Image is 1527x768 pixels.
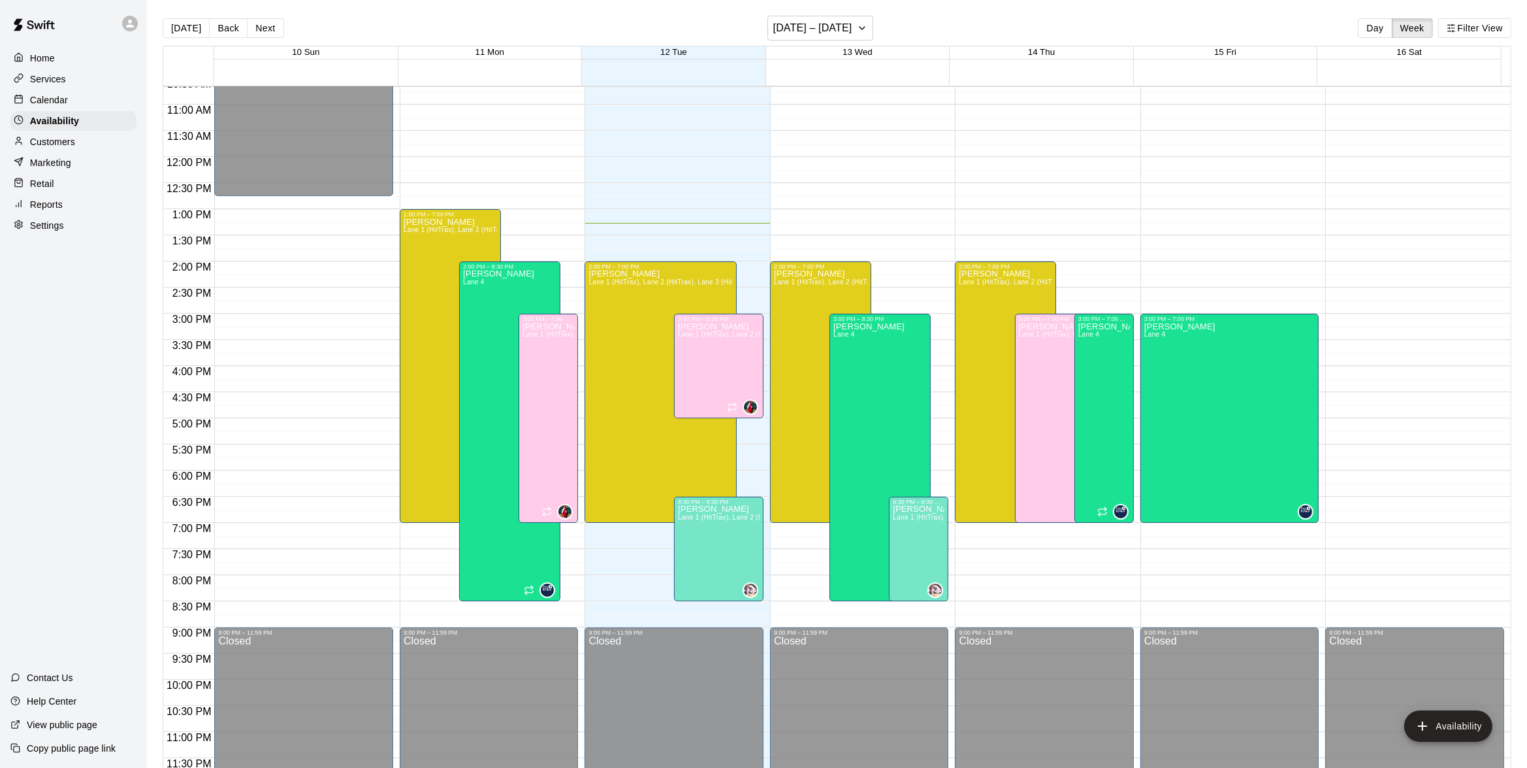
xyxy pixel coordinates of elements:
[30,219,64,232] p: Settings
[169,575,215,586] span: 8:00 PM
[522,316,574,322] div: 3:00 PM – 7:00 PM
[169,601,215,612] span: 8:30 PM
[10,69,137,89] a: Services
[163,18,210,38] button: [DATE]
[522,331,864,338] span: Lane 1 (HitTrax), Lane 2 (HitTrax), Lane 3 (HitTrax), [GEOGRAPHIC_DATA] ([GEOGRAPHIC_DATA]), Area 10
[1015,314,1116,523] div: 3:00 PM – 7:00 PM: Available
[674,314,763,418] div: 3:00 PM – 5:00 PM: Available
[557,504,573,520] div: Kyle Bunn
[774,278,1116,286] span: Lane 1 (HitTrax), Lane 2 (HitTrax), Lane 3 (HitTrax), [GEOGRAPHIC_DATA] ([GEOGRAPHIC_DATA]), Area 10
[743,399,758,415] div: Kyle Bunn
[541,584,554,597] img: Jose Polanco
[169,654,215,665] span: 9:30 PM
[163,706,214,717] span: 10:30 PM
[10,216,137,235] a: Settings
[169,523,215,534] span: 7:00 PM
[1358,18,1392,38] button: Day
[1298,504,1313,520] div: Jose Polanco
[27,742,116,755] p: Copy public page link
[541,507,552,517] span: Recurring availability
[10,111,137,131] div: Availability
[10,90,137,110] a: Calendar
[1114,505,1127,518] img: Jose Polanco
[889,497,948,601] div: 6:30 PM – 8:30 PM: Available
[588,629,760,636] div: 9:00 PM – 11:59 PM
[10,195,137,214] div: Reports
[588,263,732,270] div: 2:00 PM – 7:00 PM
[1097,507,1108,517] span: Recurring availability
[833,316,927,322] div: 3:00 PM – 8:30 PM
[163,732,214,743] span: 11:00 PM
[929,584,942,597] img: Michael Johnson
[218,629,389,636] div: 9:00 PM – 11:59 PM
[169,627,215,639] span: 9:00 PM
[163,183,214,194] span: 12:30 PM
[163,157,214,168] span: 12:00 PM
[164,131,215,142] span: 11:30 AM
[770,261,871,523] div: 2:00 PM – 7:00 PM: Available
[674,497,763,601] div: 6:30 PM – 8:30 PM: Available
[169,497,215,508] span: 6:30 PM
[1438,18,1511,38] button: Filter View
[169,314,215,325] span: 3:00 PM
[660,47,687,57] button: 12 Tue
[955,261,1056,523] div: 2:00 PM – 7:00 PM: Available
[27,695,76,708] p: Help Center
[475,47,504,57] button: 11 Mon
[1078,316,1130,322] div: 3:00 PM – 7:00 PM
[678,499,760,505] div: 6:30 PM – 8:30 PM
[1329,629,1500,636] div: 9:00 PM – 11:59 PM
[893,514,1128,521] span: Lane 1 (HitTrax), Lane 2 (HitTrax), Lane 3 (HitTrax), [GEOGRAPHIC_DATA]
[27,718,97,731] p: View public page
[163,680,214,691] span: 10:00 PM
[30,198,63,211] p: Reports
[585,261,736,523] div: 2:00 PM – 7:00 PM: Available
[744,584,757,597] img: Michael Johnson
[927,582,943,598] div: Michael Johnson
[774,629,945,636] div: 9:00 PM – 11:59 PM
[1019,331,1360,338] span: Lane 1 (HitTrax), Lane 2 (HitTrax), Lane 3 (HitTrax), [GEOGRAPHIC_DATA] ([GEOGRAPHIC_DATA]), Area 10
[1078,331,1100,338] span: Lane 4
[169,235,215,246] span: 1:30 PM
[292,47,319,57] span: 10 Sun
[959,278,1300,286] span: Lane 1 (HitTrax), Lane 2 (HitTrax), Lane 3 (HitTrax), [GEOGRAPHIC_DATA] ([GEOGRAPHIC_DATA]), Area 10
[169,261,215,273] span: 2:00 PM
[169,549,215,560] span: 7:30 PM
[10,48,137,68] a: Home
[774,263,867,270] div: 2:00 PM – 7:00 PM
[588,278,930,286] span: Lane 1 (HitTrax), Lane 2 (HitTrax), Lane 3 (HitTrax), [GEOGRAPHIC_DATA] ([GEOGRAPHIC_DATA]), Area 10
[164,105,215,116] span: 11:00 AM
[1019,316,1112,322] div: 3:00 PM – 7:00 PM
[1140,314,1319,523] div: 3:00 PM – 7:00 PM: Available
[10,174,137,193] a: Retail
[1144,316,1315,322] div: 3:00 PM – 7:00 PM
[169,444,215,456] span: 5:30 PM
[404,226,745,233] span: Lane 1 (HitTrax), Lane 2 (HitTrax), Lane 3 (HitTrax), [GEOGRAPHIC_DATA] ([GEOGRAPHIC_DATA]), Area 10
[727,402,737,412] span: Recurring availability
[1396,47,1422,57] button: 16 Sat
[678,331,1020,338] span: Lane 1 (HitTrax), Lane 2 (HitTrax), Lane 3 (HitTrax), [GEOGRAPHIC_DATA] ([GEOGRAPHIC_DATA]), Area 10
[27,671,73,684] p: Contact Us
[1144,629,1315,636] div: 9:00 PM – 11:59 PM
[209,18,248,38] button: Back
[1214,47,1236,57] button: 15 Fri
[1028,47,1055,57] button: 14 Thu
[10,153,137,173] a: Marketing
[30,93,68,107] p: Calendar
[1113,504,1129,520] div: Jose Polanco
[169,209,215,220] span: 1:00 PM
[743,582,758,598] div: Michael Johnson
[1404,710,1492,742] button: add
[404,211,497,218] div: 1:00 PM – 7:00 PM
[959,629,1130,636] div: 9:00 PM – 11:59 PM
